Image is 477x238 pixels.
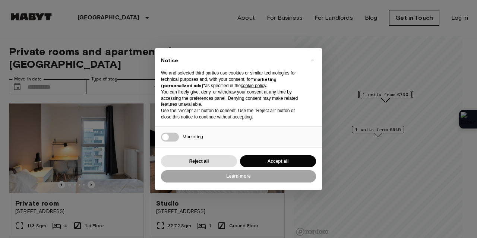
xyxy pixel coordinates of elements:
[161,89,304,108] p: You can freely give, deny, or withdraw your consent at any time by accessing the preferences pane...
[161,57,304,64] h2: Notice
[240,155,316,168] button: Accept all
[306,54,318,66] button: Close this notice
[161,108,304,120] p: Use the “Accept all” button to consent. Use the “Reject all” button or close this notice to conti...
[161,70,304,89] p: We and selected third parties use cookies or similar technologies for technical purposes and, wit...
[161,170,316,183] button: Learn more
[183,134,203,139] span: Marketing
[161,155,237,168] button: Reject all
[311,55,314,64] span: ×
[241,83,266,88] a: cookie policy
[161,76,277,88] strong: “marketing (personalized ads)”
